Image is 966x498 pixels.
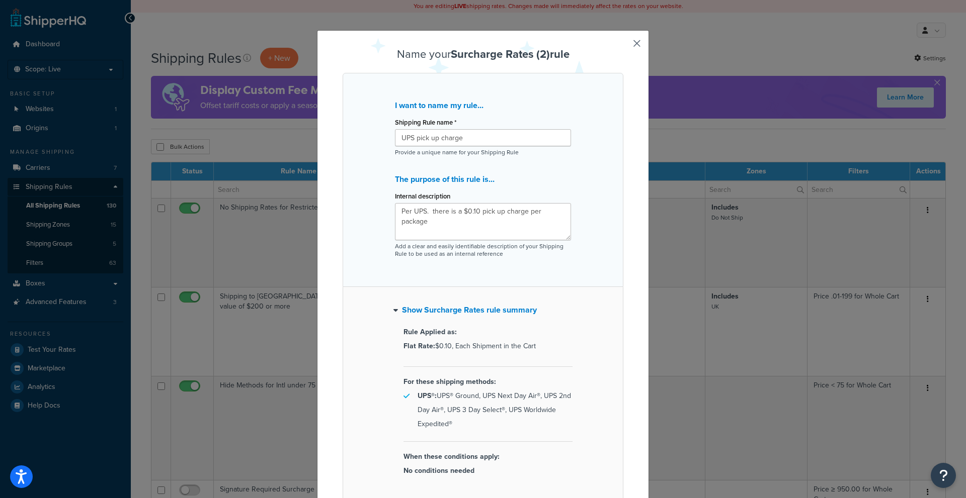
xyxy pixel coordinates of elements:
button: Show Surcharge Rates rule summary [393,303,537,317]
label: Internal description [395,192,450,200]
p: Rule Applied as: [404,325,573,339]
label: Shipping Rule name * [395,119,456,126]
strong: Flat Rate: [404,341,435,351]
p: $0.10, Each Shipment in the Cart [404,339,573,353]
p: Add a clear and easily identifiable description of your Shipping Rule to be used as an internal r... [395,243,571,258]
p: The purpose of this rule is... [395,172,571,186]
button: Open Resource Center [931,463,956,488]
p: For these shipping methods: [404,375,573,389]
p: When these conditions apply: [404,450,573,464]
p: Provide a unique name for your Shipping Rule [395,149,571,156]
p: I want to name my rule... [395,98,571,113]
img: stars_bg.png [371,38,595,113]
textarea: Per UPS. there is a $0.10 pick up charge per package [395,203,571,240]
p: UPS® Ground, UPS Next Day Air®, UPS 2nd Day Air®, UPS 3 Day Select®, UPS Worldwide Expedited® [418,389,573,431]
h3: Name your [343,48,623,60]
p: No conditions needed [404,464,573,478]
strong: UPS® : [418,390,437,401]
strong: Surcharge Rates (2) rule [451,46,570,62]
